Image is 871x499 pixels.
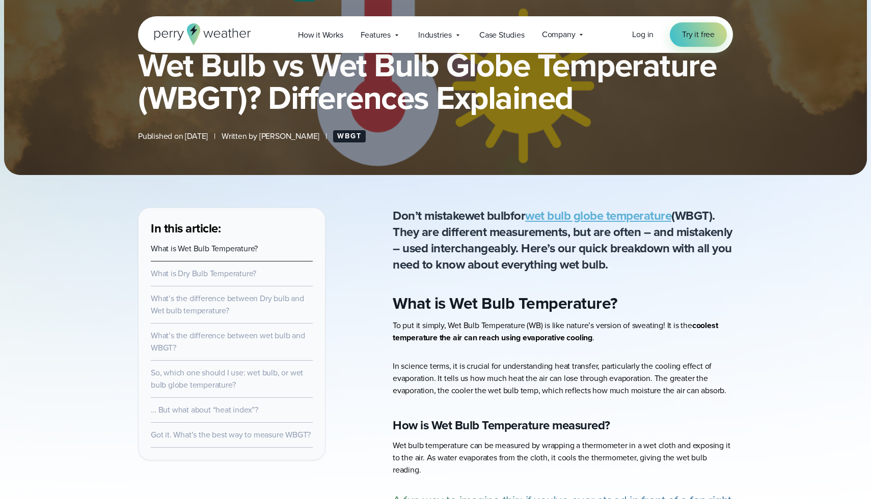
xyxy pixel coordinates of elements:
[542,28,576,41] span: Company
[393,439,733,476] p: Wet bulb temperature can be measured by wrapping a thermometer in a wet cloth and exposing it to ...
[222,130,319,142] span: Written by [PERSON_NAME]
[151,367,303,391] a: So, which one should I use: wet bulb, or wet bulb globe temperature?
[289,24,352,45] a: How it Works
[525,207,671,225] a: wet bulb globe temperature
[393,293,733,313] h2: What is Wet Bulb Temperature?
[632,28,654,41] a: Log in
[393,360,733,397] p: In science terms, it is crucial for understanding heat transfer, particularly the cooling effect ...
[393,208,733,273] p: Don’t mistake for . They are different measurements, but are often – and mistakenly – used interc...
[138,130,208,142] span: Published on [DATE]
[670,22,727,47] a: Try it free
[151,243,258,254] a: What is Wet Bulb Temperature?
[393,319,733,344] p: To put it simply, Wet Bulb Temperature (WB) is like nature’s version of sweating! It is the .
[298,29,343,41] span: How it Works
[632,28,654,40] span: Log in
[138,49,733,114] h1: Wet Bulb vs Wet Bulb Globe Temperature (WBGT)? Differences Explained
[418,29,452,41] span: Industries
[151,429,311,441] a: Got it. What’s the best way to measure WBGT?
[393,417,733,433] h3: How is Wet Bulb Temperature measured?
[151,330,305,354] a: What’s the difference between wet bulb and WBGT?
[151,404,258,416] a: … But what about “heat index”?
[479,29,525,41] span: Case Studies
[325,130,327,142] span: |
[151,220,313,237] h3: In this article:
[151,268,256,279] a: What is Dry Bulb Temperature?
[151,292,304,316] a: What’s the difference between Dry bulb and Wet bulb temperature?
[393,319,718,343] strong: coolest temperature the air can reach using evaporative cooling
[682,28,715,41] span: Try it free
[333,130,366,142] a: WBGT
[471,24,533,45] a: Case Studies
[525,207,712,225] strong: (WBGT)
[361,29,391,41] span: Features
[465,207,510,225] strong: wet bulb
[214,130,215,142] span: |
